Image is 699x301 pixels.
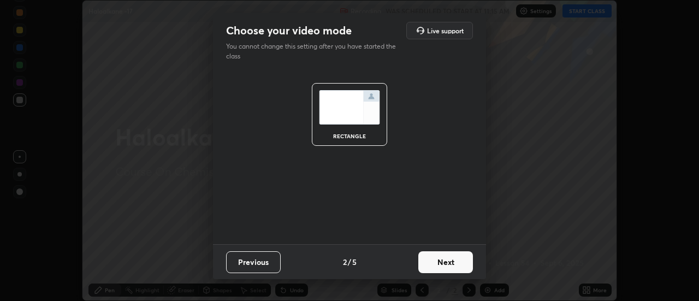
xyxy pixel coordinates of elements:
div: rectangle [328,133,371,139]
h4: 2 [343,256,347,268]
button: Previous [226,251,281,273]
h5: Live support [427,27,464,34]
p: You cannot change this setting after you have started the class [226,42,403,61]
h4: / [348,256,351,268]
button: Next [418,251,473,273]
h4: 5 [352,256,357,268]
img: normalScreenIcon.ae25ed63.svg [319,90,380,125]
h2: Choose your video mode [226,23,352,38]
